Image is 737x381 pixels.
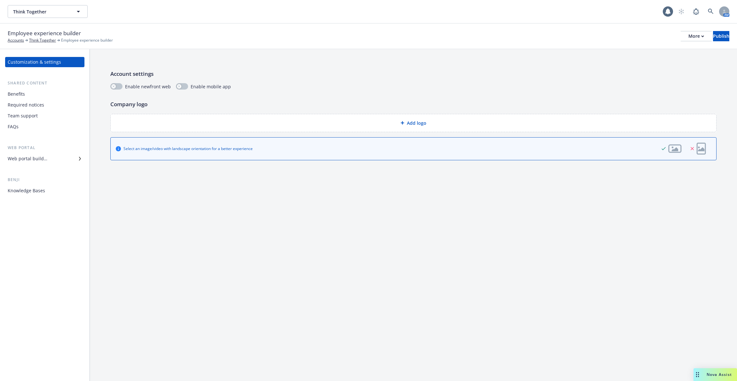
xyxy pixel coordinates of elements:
span: Add logo [407,120,426,126]
p: Company logo [110,100,717,108]
div: Select an image/video with landscape orientation for a better experience [123,146,253,151]
span: Employee experience builder [61,37,113,43]
div: Benji [5,177,84,183]
a: Think Together [29,37,56,43]
div: Web portal [5,145,84,151]
div: Required notices [8,100,44,110]
a: Accounts [8,37,24,43]
button: More [681,31,712,41]
a: Customization & settings [5,57,84,67]
button: Publish [713,31,729,41]
div: Drag to move [693,368,701,381]
div: Team support [8,111,38,121]
div: Customization & settings [8,57,61,67]
a: Report a Bug [690,5,702,18]
div: More [688,31,704,41]
span: Nova Assist [707,372,732,377]
div: Knowledge Bases [8,186,45,196]
div: Add logo [110,114,717,132]
div: FAQs [8,122,19,132]
span: Think Together [13,8,68,15]
a: Search [704,5,717,18]
p: Account settings [110,70,717,78]
a: Benefits [5,89,84,99]
button: Think Together [8,5,88,18]
span: Enable mobile app [191,83,231,90]
a: Team support [5,111,84,121]
a: Required notices [5,100,84,110]
div: Shared content [5,80,84,86]
button: Nova Assist [693,368,737,381]
div: Benefits [8,89,25,99]
a: Knowledge Bases [5,186,84,196]
a: Web portal builder [5,154,84,164]
span: Employee experience builder [8,29,81,37]
div: Web portal builder [8,154,47,164]
a: Start snowing [675,5,688,18]
a: FAQs [5,122,84,132]
span: Enable newfront web [125,83,171,90]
